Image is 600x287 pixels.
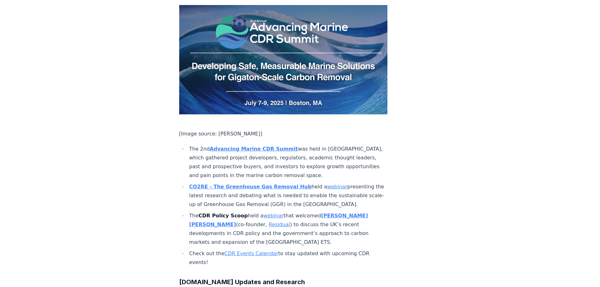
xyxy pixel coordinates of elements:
li: The 2nd was held in [GEOGRAPHIC_DATA], which gathered project developers, regulators, academic th... [187,145,388,180]
p: [Image source: [PERSON_NAME]] [179,129,388,138]
li: Check out the to stay updated with upcoming CDR events! [187,249,388,267]
li: The held a that welcomed (co-founder, ) to discuss the UK’s recent developments in CDR policy and... [187,211,388,247]
a: webinar [327,184,347,190]
a: Residual [269,221,290,227]
a: webinar [263,213,283,219]
strong: [DOMAIN_NAME] Updates and Research [179,278,305,286]
strong: CDR Policy Scoop [198,213,248,219]
a: CDR Events Calendar [224,250,278,256]
a: Advancing Marine CDR Summit [210,146,298,152]
a: CO2RE - The Greenhouse Gas Removal Hub [189,184,311,190]
li: held a presenting the latest research and debating what is needed to enable the sustainable scale... [187,182,388,209]
img: blog post image [179,5,388,115]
